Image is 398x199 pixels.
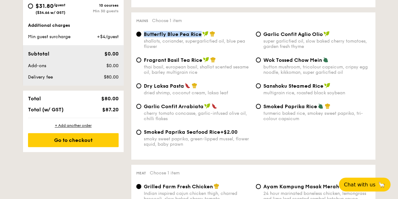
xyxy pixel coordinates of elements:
[256,104,261,109] input: Smoked Paprika Riceturmeric baked rice, smokey sweet paprika, tri-colour capsicum
[210,31,215,37] img: icon-chef-hat.a58ddaea.svg
[256,184,261,189] input: Ayam Kampung Masak Merah24 hour marinated boneless chicken, lemongrass and lime leaf scented samb...
[202,31,209,37] img: icon-vegan.f8ff3823.svg
[28,74,53,80] span: Delivery fee
[36,10,65,15] span: ($34.66 w/ GST)
[102,107,118,113] span: $87.20
[104,51,118,57] span: $0.00
[36,3,53,9] span: $31.80
[263,103,317,109] span: Smoked Paprika Rice
[136,130,141,135] input: Smoked Paprika Seafood Rice+$2.00smoky sweet paprika, green-lipped mussel, flower squid, baby prawn
[28,3,33,9] input: $31.80/guest($34.66 w/ GST)10 coursesMin 30 guests
[144,129,220,135] span: Smoked Paprika Seafood Rice
[28,107,64,113] span: Total (w/ GST)
[204,103,210,109] img: icon-vegan.f8ff3823.svg
[144,57,202,63] span: Fragrant Basil Tea Rice
[263,38,370,49] div: super garlicfied oil, slow baked cherry tomatoes, garden fresh thyme
[323,57,328,62] img: icon-vegetarian.fe4039eb.svg
[144,38,251,49] div: shallots, coriander, supergarlicfied oil, blue pea flower
[185,83,190,88] img: icon-spicy.37a8142b.svg
[263,111,370,121] div: turmeric baked rice, smokey sweet paprika, tri-colour capsicum
[325,103,330,109] img: icon-chef-hat.a58ddaea.svg
[323,31,330,37] img: icon-vegan.f8ff3823.svg
[210,57,216,62] img: icon-chef-hat.a58ddaea.svg
[144,31,202,37] span: Butterfly Blue Pea Rice
[28,96,41,102] span: Total
[101,96,118,102] span: $80.00
[28,133,119,147] div: Go to checkout
[136,19,148,23] span: Mains
[28,63,46,68] span: Add-ons
[344,182,375,188] span: Chat with us
[144,90,251,96] div: dried shrimp, coconut cream, laksa leaf
[144,111,251,121] div: cherry tomato concasse, garlic-infused olive oil, chilli flakes
[339,178,390,191] button: Chat with us🦙
[136,171,146,175] span: Meat
[136,57,141,62] input: Fragrant Basil Tea Ricethai basil, european basil, shallot scented sesame oil, barley multigrain ...
[263,57,322,63] span: Wok Tossed Chow Mein
[324,83,330,88] img: icon-vegan.f8ff3823.svg
[136,184,141,189] input: Grilled Farm Fresh ChickenIndian inspired cajun chicken thigh, charred broccoli, slow baked cherr...
[152,18,182,23] span: Choose 1 item
[106,63,118,68] span: $0.00
[211,103,217,109] img: icon-spicy.37a8142b.svg
[73,9,119,13] div: Min 30 guests
[256,83,261,88] input: Sanshoku Steamed Ricemultigrain rice, roasted black soybean
[28,34,70,39] span: Min guest surcharge
[378,181,385,188] span: 🦙
[144,83,184,89] span: Dry Laksa Pasta
[28,123,119,128] div: + Add another order
[73,3,119,8] div: 10 courses
[263,31,323,37] span: Garlic Confit Aglio Olio
[214,183,219,189] img: icon-chef-hat.a58ddaea.svg
[220,129,238,135] span: +$2.00
[97,34,118,39] span: +$4/guest
[263,90,370,96] div: multigrain rice, roasted black soybean
[136,104,141,109] input: Garlic Confit Arrabiatacherry tomato concasse, garlic-infused olive oil, chilli flakes
[263,83,323,89] span: Sanshoku Steamed Rice
[136,32,141,37] input: Butterfly Blue Pea Riceshallots, coriander, supergarlicfied oil, blue pea flower
[318,103,323,109] img: icon-vegetarian.fe4039eb.svg
[192,83,197,88] img: icon-chef-hat.a58ddaea.svg
[144,136,251,147] div: smoky sweet paprika, green-lipped mussel, flower squid, baby prawn
[144,64,251,75] div: thai basil, european basil, shallot scented sesame oil, barley multigrain rice
[256,32,261,37] input: Garlic Confit Aglio Oliosuper garlicfied oil, slow baked cherry tomatoes, garden fresh thyme
[28,22,119,29] div: Additional charges
[104,74,118,80] span: $80.00
[28,51,49,57] span: Subtotal
[203,57,209,62] img: icon-vegan.f8ff3823.svg
[150,170,180,176] span: Choose 1 item
[263,184,339,190] span: Ayam Kampung Masak Merah
[136,83,141,88] input: Dry Laksa Pastadried shrimp, coconut cream, laksa leaf
[53,3,65,7] span: /guest
[263,64,370,75] div: button mushroom, tricolour capsicum, cripsy egg noodle, kikkoman, super garlicfied oil
[256,57,261,62] input: Wok Tossed Chow Meinbutton mushroom, tricolour capsicum, cripsy egg noodle, kikkoman, super garli...
[144,184,213,190] span: Grilled Farm Fresh Chicken
[144,103,204,109] span: Garlic Confit Arrabiata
